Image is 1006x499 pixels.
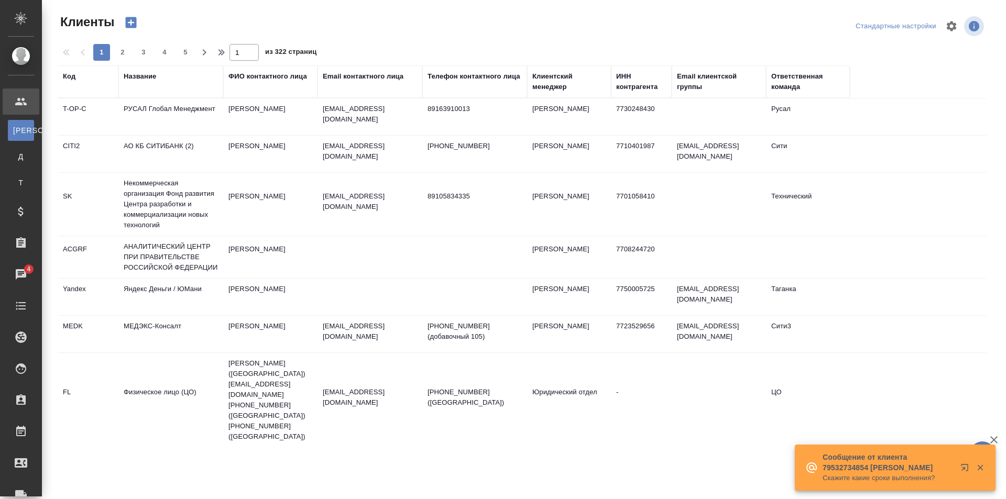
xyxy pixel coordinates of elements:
td: Юридический отдел [527,382,611,418]
td: РУСАЛ Глобал Менеджмент [118,98,223,135]
button: Создать [118,14,144,31]
span: [PERSON_NAME] [13,125,29,136]
div: ИНН контрагента [616,71,666,92]
p: [EMAIL_ADDRESS][DOMAIN_NAME] [323,191,417,212]
td: МЕДЭКС-Консалт [118,316,223,352]
p: 89163910013 [428,104,522,114]
td: [PERSON_NAME] [527,239,611,275]
td: [PERSON_NAME] [527,136,611,172]
td: [PERSON_NAME] [527,316,611,352]
td: [PERSON_NAME] [223,186,318,223]
td: CITI2 [58,136,118,172]
td: [PERSON_NAME] [223,279,318,315]
td: [PERSON_NAME] [223,316,318,352]
td: АО КБ СИТИБАНК (2) [118,136,223,172]
td: [PERSON_NAME] [223,239,318,275]
p: 89105834335 [428,191,522,202]
div: Телефон контактного лица [428,71,520,82]
p: [EMAIL_ADDRESS][DOMAIN_NAME] [323,387,417,408]
div: Ответственная команда [771,71,845,92]
td: [EMAIL_ADDRESS][DOMAIN_NAME] [672,136,766,172]
span: Клиенты [58,14,114,30]
td: Сити [766,136,850,172]
div: Название [124,71,156,82]
td: Физическое лицо (ЦО) [118,382,223,418]
td: [PERSON_NAME] ([GEOGRAPHIC_DATA]) [EMAIL_ADDRESS][DOMAIN_NAME] [PHONE_NUMBER] ([GEOGRAPHIC_DATA])... [223,353,318,447]
span: Т [13,178,29,188]
button: 🙏 [969,441,996,468]
td: ACGRF [58,239,118,275]
td: 7730248430 [611,98,672,135]
td: MEDK [58,316,118,352]
td: SK [58,186,118,223]
p: Сообщение от клиента 79532734854 [PERSON_NAME] [823,452,954,473]
a: [PERSON_NAME] [8,120,34,141]
p: Скажите какие сроки выполнения? [823,473,954,483]
td: [EMAIL_ADDRESS][DOMAIN_NAME] [672,316,766,352]
td: Технический [766,186,850,223]
button: 2 [114,44,131,61]
div: Email контактного лица [323,71,403,82]
td: FL [58,382,118,418]
a: Т [8,172,34,193]
td: Некоммерческая организация Фонд развития Центра разработки и коммерциализации новых технологий [118,173,223,236]
span: 5 [177,47,194,58]
td: [EMAIL_ADDRESS][DOMAIN_NAME] [672,279,766,315]
td: 7750005725 [611,279,672,315]
p: [PHONE_NUMBER] [428,141,522,151]
td: ЦО [766,382,850,418]
td: [PERSON_NAME] [223,136,318,172]
td: Яндекс Деньги / ЮМани [118,279,223,315]
button: 3 [135,44,152,61]
td: [PERSON_NAME] [223,98,318,135]
td: [PERSON_NAME] [527,186,611,223]
span: 3 [135,47,152,58]
a: 4 [3,261,39,287]
div: ФИО контактного лица [228,71,307,82]
div: split button [853,18,939,35]
td: 7723529656 [611,316,672,352]
p: [EMAIL_ADDRESS][DOMAIN_NAME] [323,321,417,342]
button: 4 [156,44,173,61]
span: Настроить таблицу [939,14,964,39]
div: Код [63,71,75,82]
td: 7710401987 [611,136,672,172]
td: [PERSON_NAME] [527,98,611,135]
p: [PHONE_NUMBER] (добавочный 105) [428,321,522,342]
button: Открыть в новой вкладке [954,457,979,482]
td: Русал [766,98,850,135]
td: [PERSON_NAME] [527,279,611,315]
td: T-OP-C [58,98,118,135]
button: 5 [177,44,194,61]
button: Закрыть [969,463,991,472]
td: Таганка [766,279,850,315]
td: АНАЛИТИЧЕСКИЙ ЦЕНТР ПРИ ПРАВИТЕЛЬСТВЕ РОССИЙСКОЙ ФЕДЕРАЦИИ [118,236,223,278]
div: Email клиентской группы [677,71,761,92]
span: из 322 страниц [265,46,316,61]
span: Д [13,151,29,162]
td: Сити3 [766,316,850,352]
span: 4 [156,47,173,58]
p: [EMAIL_ADDRESS][DOMAIN_NAME] [323,141,417,162]
div: Клиентский менеджер [532,71,606,92]
td: 7701058410 [611,186,672,223]
p: [EMAIL_ADDRESS][DOMAIN_NAME] [323,104,417,125]
a: Д [8,146,34,167]
p: [PHONE_NUMBER] ([GEOGRAPHIC_DATA]) [428,387,522,408]
span: Посмотреть информацию [964,16,986,36]
td: - [611,382,672,418]
span: 2 [114,47,131,58]
td: 7708244720 [611,239,672,275]
span: 4 [20,264,37,274]
td: Yandex [58,279,118,315]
